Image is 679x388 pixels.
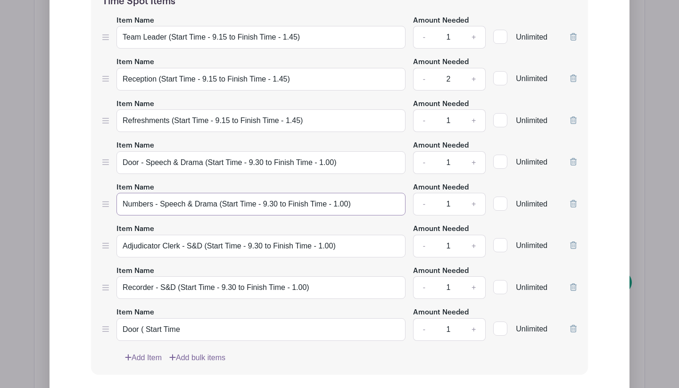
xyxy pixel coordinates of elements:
[116,235,406,257] input: e.g. Snacks or Check-in Attendees
[413,16,469,26] label: Amount Needed
[116,193,406,215] input: e.g. Snacks or Check-in Attendees
[116,307,154,318] label: Item Name
[413,182,469,193] label: Amount Needed
[116,68,406,91] input: e.g. Snacks or Check-in Attendees
[516,283,547,291] span: Unlimited
[116,182,154,193] label: Item Name
[462,26,486,49] a: +
[462,235,486,257] a: +
[516,158,547,166] span: Unlimited
[462,109,486,132] a: +
[116,276,406,299] input: e.g. Snacks or Check-in Attendees
[116,99,154,110] label: Item Name
[413,109,435,132] a: -
[413,57,469,68] label: Amount Needed
[169,352,225,363] a: Add bulk items
[462,318,486,341] a: +
[116,151,406,174] input: e.g. Snacks or Check-in Attendees
[116,109,406,132] input: e.g. Snacks or Check-in Attendees
[516,74,547,83] span: Unlimited
[516,116,547,124] span: Unlimited
[462,151,486,174] a: +
[516,200,547,208] span: Unlimited
[413,266,469,277] label: Amount Needed
[413,276,435,299] a: -
[413,140,469,151] label: Amount Needed
[413,68,435,91] a: -
[413,318,435,341] a: -
[413,151,435,174] a: -
[413,235,435,257] a: -
[462,193,486,215] a: +
[116,224,154,235] label: Item Name
[116,318,406,341] input: e.g. Snacks or Check-in Attendees
[413,193,435,215] a: -
[516,325,547,333] span: Unlimited
[516,33,547,41] span: Unlimited
[116,26,406,49] input: e.g. Snacks or Check-in Attendees
[462,276,486,299] a: +
[516,241,547,249] span: Unlimited
[462,68,486,91] a: +
[413,26,435,49] a: -
[116,140,154,151] label: Item Name
[413,224,469,235] label: Amount Needed
[116,16,154,26] label: Item Name
[413,307,469,318] label: Amount Needed
[116,266,154,277] label: Item Name
[413,99,469,110] label: Amount Needed
[116,57,154,68] label: Item Name
[125,352,162,363] a: Add Item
